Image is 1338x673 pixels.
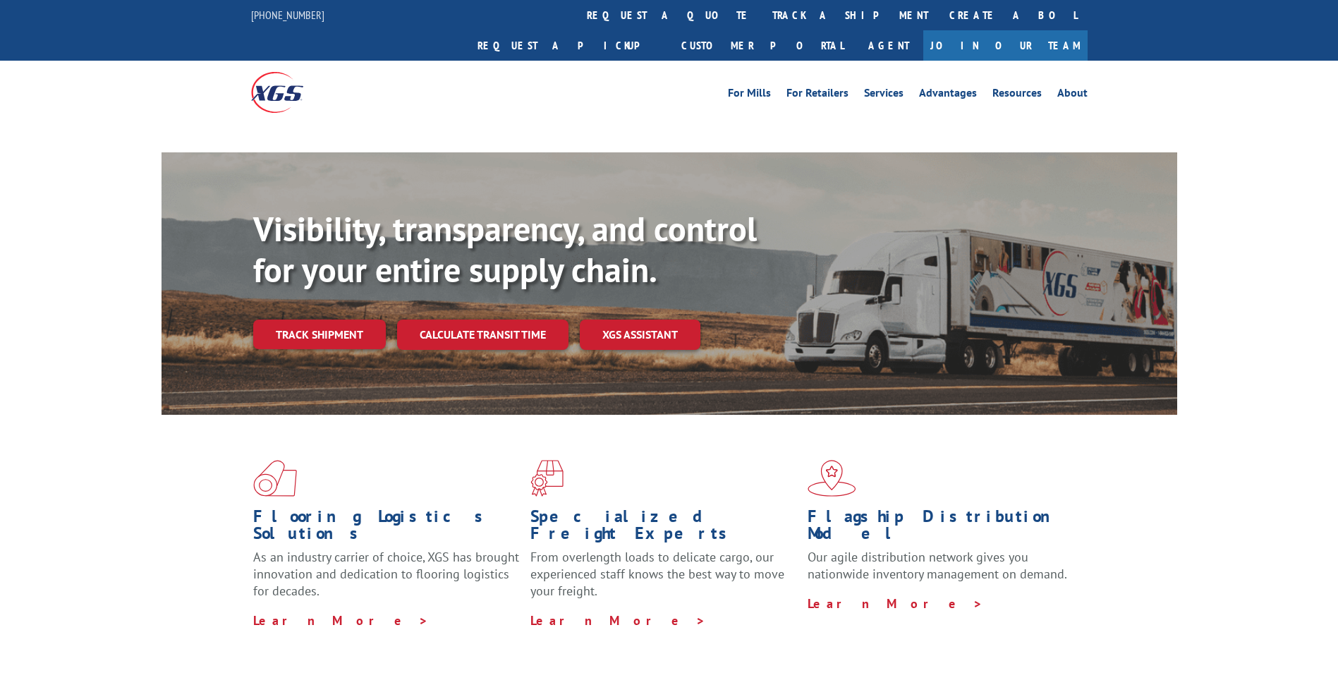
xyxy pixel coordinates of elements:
a: Resources [992,87,1042,103]
a: For Mills [728,87,771,103]
img: xgs-icon-focused-on-flooring-red [530,460,564,497]
a: About [1057,87,1088,103]
a: Learn More > [253,612,429,629]
a: Calculate transit time [397,320,568,350]
p: From overlength loads to delicate cargo, our experienced staff knows the best way to move your fr... [530,549,797,612]
a: For Retailers [786,87,849,103]
a: Services [864,87,904,103]
span: As an industry carrier of choice, XGS has brought innovation and dedication to flooring logistics... [253,549,519,599]
a: XGS ASSISTANT [580,320,700,350]
h1: Specialized Freight Experts [530,508,797,549]
a: Agent [854,30,923,61]
a: Learn More > [530,612,706,629]
span: Our agile distribution network gives you nationwide inventory management on demand. [808,549,1067,582]
img: xgs-icon-total-supply-chain-intelligence-red [253,460,297,497]
h1: Flooring Logistics Solutions [253,508,520,549]
a: Request a pickup [467,30,671,61]
a: [PHONE_NUMBER] [251,8,324,22]
a: Customer Portal [671,30,854,61]
img: xgs-icon-flagship-distribution-model-red [808,460,856,497]
a: Learn More > [808,595,983,612]
b: Visibility, transparency, and control for your entire supply chain. [253,207,757,291]
a: Advantages [919,87,977,103]
h1: Flagship Distribution Model [808,508,1074,549]
a: Join Our Team [923,30,1088,61]
a: Track shipment [253,320,386,349]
